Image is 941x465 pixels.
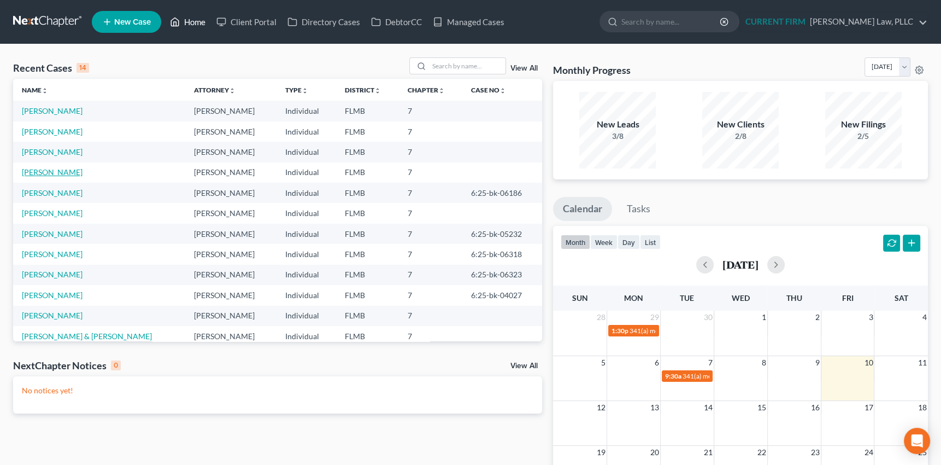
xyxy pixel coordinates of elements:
span: 23 [810,446,821,459]
td: 6:25-bk-04027 [462,285,542,305]
td: [PERSON_NAME] [185,183,277,203]
a: [PERSON_NAME] [22,147,83,156]
span: 11 [917,356,928,369]
span: 341(a) meeting for [PERSON_NAME] [683,372,788,380]
td: [PERSON_NAME] [185,121,277,142]
span: 19 [596,446,607,459]
span: 3 [867,311,874,324]
td: [PERSON_NAME] [185,306,277,326]
strong: CURRENT FIRM [745,16,805,26]
i: unfold_more [229,88,236,94]
span: 8 [761,356,767,369]
div: 14 [77,63,89,73]
td: 7 [399,162,463,183]
span: 30 [703,311,714,324]
td: 7 [399,183,463,203]
td: Individual [277,265,337,285]
i: unfold_more [302,88,308,94]
button: month [561,235,590,249]
div: NextChapter Notices [13,359,121,372]
span: 16 [810,401,821,414]
a: Home [164,12,211,32]
span: 21 [703,446,714,459]
td: FLMB [336,285,398,305]
a: View All [510,362,538,370]
span: 9 [814,356,821,369]
td: [PERSON_NAME] [185,285,277,305]
i: unfold_more [438,88,445,94]
td: Individual [277,142,337,162]
a: Managed Cases [427,12,510,32]
td: FLMB [336,183,398,203]
td: 7 [399,101,463,121]
a: [PERSON_NAME] [22,127,83,136]
span: 28 [596,311,607,324]
span: 29 [649,311,660,324]
div: New Clients [702,118,779,131]
td: [PERSON_NAME] [185,224,277,244]
span: 4 [921,311,928,324]
a: Districtunfold_more [345,86,381,94]
p: No notices yet! [22,385,533,396]
a: Client Portal [211,12,282,32]
td: Individual [277,285,337,305]
span: Sun [572,293,588,303]
td: 6:25-bk-06186 [462,183,542,203]
div: Open Intercom Messenger [904,428,930,454]
td: Individual [277,162,337,183]
span: Thu [786,293,802,303]
td: 7 [399,121,463,142]
span: 24 [863,446,874,459]
td: 7 [399,224,463,244]
td: FLMB [336,224,398,244]
a: [PERSON_NAME] & [PERSON_NAME] [22,332,152,341]
td: Individual [277,326,337,346]
span: 1 [761,311,767,324]
td: 7 [399,244,463,264]
span: 14 [703,401,714,414]
div: 0 [111,361,121,370]
td: FLMB [336,203,398,223]
a: View All [510,65,538,72]
td: FLMB [336,121,398,142]
a: [PERSON_NAME] [22,270,83,279]
a: [PERSON_NAME] [22,208,83,218]
td: 6:25-bk-05232 [462,224,542,244]
td: Individual [277,224,337,244]
td: FLMB [336,101,398,121]
td: 6:25-bk-06323 [462,265,542,285]
td: [PERSON_NAME] [185,101,277,121]
a: [PERSON_NAME] [22,249,83,259]
button: week [590,235,617,249]
td: Individual [277,101,337,121]
span: 20 [649,446,660,459]
td: FLMB [336,142,398,162]
input: Search by name... [621,11,721,32]
span: 10 [863,356,874,369]
h3: Monthly Progress [553,63,631,77]
div: 2/8 [702,131,779,142]
a: [PERSON_NAME] [22,290,83,300]
div: New Leads [579,118,656,131]
a: Calendar [553,197,612,221]
a: Typeunfold_more [285,86,308,94]
span: 5 [600,356,607,369]
td: FLMB [336,306,398,326]
span: 9:30a [665,372,681,380]
span: 6 [654,356,660,369]
td: 7 [399,285,463,305]
span: 15 [756,401,767,414]
span: Fri [842,293,853,303]
td: Individual [277,121,337,142]
a: [PERSON_NAME] [22,188,83,197]
span: Mon [624,293,643,303]
button: day [617,235,640,249]
a: Nameunfold_more [22,86,48,94]
td: 6:25-bk-06318 [462,244,542,264]
td: Individual [277,306,337,326]
a: [PERSON_NAME] [22,229,83,239]
span: Sat [894,293,908,303]
i: unfold_more [42,88,48,94]
a: Chapterunfold_more [408,86,445,94]
td: FLMB [336,326,398,346]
